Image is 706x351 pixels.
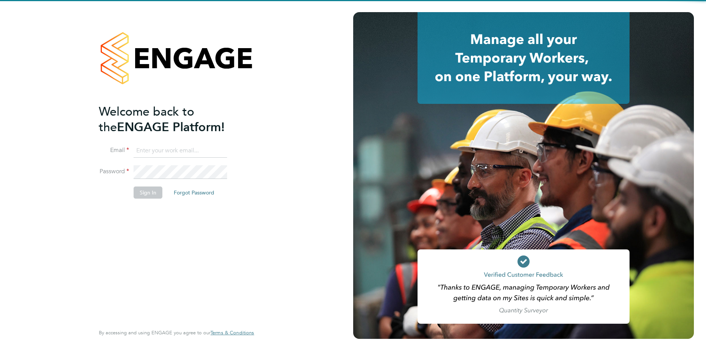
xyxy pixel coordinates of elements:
[99,104,246,135] h2: ENGAGE Platform!
[168,186,220,199] button: Forgot Password
[134,144,227,158] input: Enter your work email...
[99,168,129,175] label: Password
[99,329,254,336] span: By accessing and using ENGAGE you agree to our
[99,146,129,154] label: Email
[134,186,162,199] button: Sign In
[210,330,254,336] a: Terms & Conditions
[99,104,194,135] span: Welcome back to the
